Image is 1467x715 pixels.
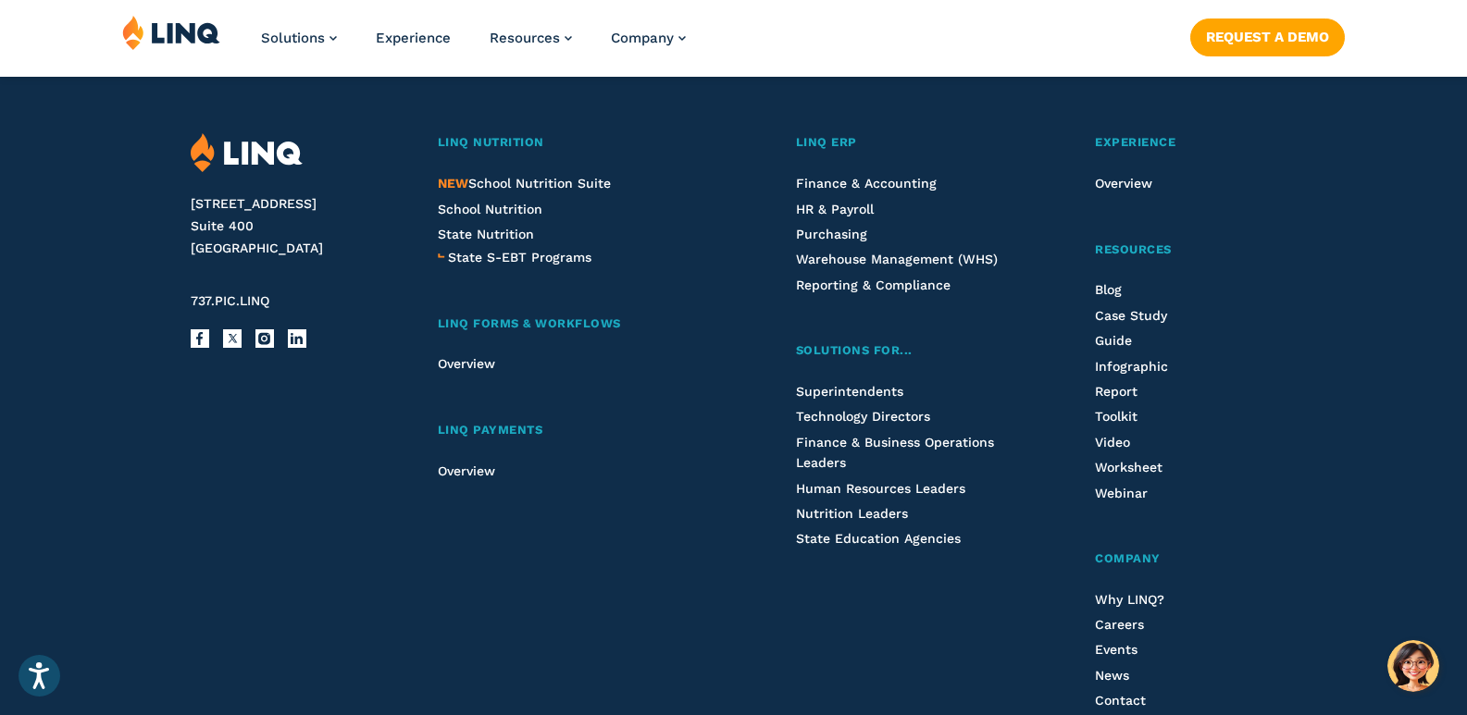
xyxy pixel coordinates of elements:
[796,252,998,266] a: Warehouse Management (WHS)
[1095,384,1138,399] a: Report
[611,30,686,46] a: Company
[1095,642,1138,657] a: Events
[1095,435,1130,450] a: Video
[1095,333,1132,348] a: Guide
[438,316,621,330] span: LINQ Forms & Workflows
[448,247,591,267] a: State S-EBT Programs
[1095,693,1146,708] a: Contact
[1095,135,1175,149] span: Experience
[438,314,715,334] a: LINQ Forms & Workflows
[1190,15,1345,55] nav: Button Navigation
[796,409,930,424] a: Technology Directors
[796,531,961,546] a: State Education Agencies
[1387,640,1439,692] button: Hello, have a question? Let’s chat.
[191,193,401,259] address: [STREET_ADDRESS] Suite 400 [GEOGRAPHIC_DATA]
[796,227,867,241] a: Purchasing
[261,30,325,46] span: Solutions
[1095,486,1148,500] a: Webinar
[796,384,903,399] a: Superintendents
[438,202,542,216] a: School Nutrition
[1095,460,1162,475] a: Worksheet
[438,176,468,191] span: NEW
[1190,18,1345,55] a: Request a Demo
[255,329,274,348] a: Instagram
[191,329,209,348] a: Facebook
[1095,240,1276,260] a: Resources
[376,30,451,46] a: Experience
[438,135,544,149] span: LINQ Nutrition
[796,176,937,191] a: Finance & Accounting
[438,176,611,191] span: School Nutrition Suite
[1095,176,1152,191] a: Overview
[796,435,994,470] a: Finance & Business Operations Leaders
[1095,592,1164,607] a: Why LINQ?
[1095,551,1161,565] span: Company
[191,293,269,308] span: 737.PIC.LINQ
[796,481,965,496] a: Human Resources Leaders
[288,329,306,348] a: LinkedIn
[1095,359,1168,374] a: Infographic
[122,15,220,50] img: LINQ | K‑12 Software
[796,202,874,216] a: HR & Payroll
[490,30,572,46] a: Resources
[438,227,534,241] a: State Nutrition
[796,135,857,149] span: LINQ ERP
[438,176,611,191] a: NEWSchool Nutrition Suite
[1095,549,1276,569] a: Company
[490,30,560,46] span: Resources
[1095,242,1172,256] span: Resources
[1095,409,1138,424] a: Toolkit
[261,30,337,46] a: Solutions
[438,463,495,478] a: Overview
[191,133,303,173] img: LINQ | K‑12 Software
[448,250,591,265] span: State S-EBT Programs
[1095,133,1276,153] a: Experience
[438,423,543,437] span: LINQ Payments
[1095,668,1129,683] a: News
[796,277,951,292] a: Reporting & Compliance
[796,506,908,521] a: Nutrition Leaders
[438,356,495,371] a: Overview
[223,329,242,348] a: X
[1095,282,1122,297] a: Blog
[796,133,1015,153] a: LINQ ERP
[611,30,674,46] span: Company
[1095,617,1144,632] a: Careers
[261,15,686,76] nav: Primary Navigation
[438,421,715,440] a: LINQ Payments
[1095,308,1167,323] a: Case Study
[438,133,715,153] a: LINQ Nutrition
